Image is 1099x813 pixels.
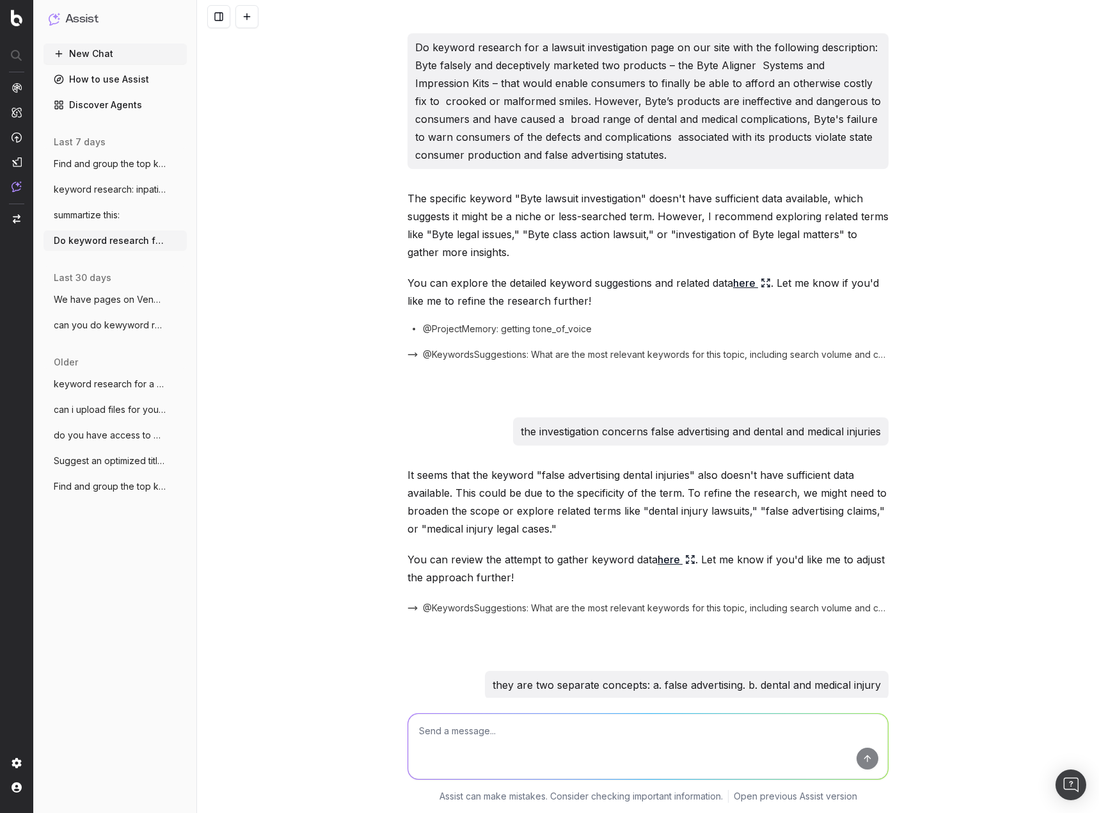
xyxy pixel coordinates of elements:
[12,132,22,143] img: Activation
[43,451,187,471] button: Suggest an optimized title and descripti
[658,551,695,568] a: here
[12,782,22,793] img: My account
[54,157,166,170] span: Find and group the top keywords for sta
[423,602,889,615] span: @KeywordsSuggestions: What are the most relevant keywords for this topic, including search volume...
[43,179,187,200] button: keyword research: inpatient rehab
[1056,769,1086,800] div: Open Intercom Messenger
[493,676,881,694] p: they are two separate concepts: a. false advertising. b. dental and medical injury
[43,289,187,310] button: We have pages on Venmo and CashApp refer
[54,271,111,284] span: last 30 days
[43,154,187,174] button: Find and group the top keywords for sta
[54,293,166,306] span: We have pages on Venmo and CashApp refer
[12,181,22,192] img: Assist
[43,69,187,90] a: How to use Assist
[43,230,187,251] button: Do keyword research for a lawsuit invest
[439,790,723,803] p: Assist can make mistakes. Consider checking important information.
[43,425,187,446] button: do you have access to my SEM Rush data
[43,44,187,64] button: New Chat
[407,602,889,615] button: @KeywordsSuggestions: What are the most relevant keywords for this topic, including search volume...
[407,274,889,310] p: You can explore the detailed keyword suggestions and related data . Let me know if you'd like me ...
[423,348,889,361] span: @KeywordsSuggestions: What are the most relevant keywords for this topic, including search volume...
[54,136,106,149] span: last 7 days
[43,315,187,335] button: can you do kewyword research for this pa
[54,319,166,332] span: can you do kewyword research for this pa
[407,189,889,261] p: The specific keyword "Byte lawsuit investigation" doesn't have sufficient data available, which s...
[12,157,22,167] img: Studio
[43,374,187,394] button: keyword research for a page about a mass
[49,13,60,25] img: Assist
[43,95,187,115] a: Discover Agents
[521,423,881,440] p: the investigation concerns false advertising and dental and medical injuries
[12,107,22,118] img: Intelligence
[54,378,166,390] span: keyword research for a page about a mass
[54,356,78,369] span: older
[13,214,20,223] img: Switch project
[12,758,22,768] img: Setting
[43,205,187,225] button: summartize this:
[43,476,187,497] button: Find and group the top keywords for acco
[733,274,771,292] a: here
[54,234,166,247] span: Do keyword research for a lawsuit invest
[407,551,889,586] p: You can review the attempt to gather keyword data . Let me know if you'd like me to adjust the ap...
[415,38,881,164] p: Do keyword research for a lawsuit investigation page on our site with the following description: ...
[65,10,99,28] h1: Assist
[54,183,166,196] span: keyword research: inpatient rehab
[734,790,857,803] a: Open previous Assist version
[407,348,889,361] button: @KeywordsSuggestions: What are the most relevant keywords for this topic, including search volume...
[54,209,120,221] span: summartize this:
[11,10,22,26] img: Botify logo
[54,455,166,467] span: Suggest an optimized title and descripti
[43,399,187,420] button: can i upload files for you to analyze
[407,466,889,538] p: It seems that the keyword "false advertising dental injuries" also doesn't have sufficient data a...
[54,480,166,493] span: Find and group the top keywords for acco
[49,10,182,28] button: Assist
[54,403,166,416] span: can i upload files for you to analyze
[12,83,22,93] img: Analytics
[423,323,592,335] span: @ProjectMemory: getting tone_of_voice
[54,429,166,442] span: do you have access to my SEM Rush data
